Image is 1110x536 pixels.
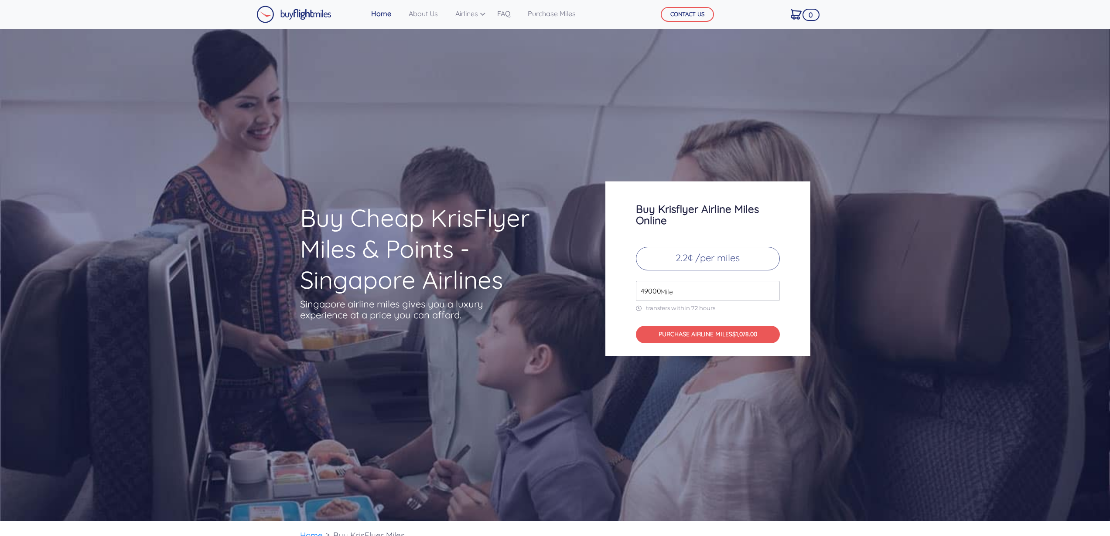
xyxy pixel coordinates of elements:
a: FAQ [494,5,514,22]
span: 0 [803,9,820,21]
a: About Us [405,5,441,22]
span: $1,078.00 [732,330,757,338]
h1: Buy Cheap KrisFlyer Miles & Points - Singapore Airlines [300,202,571,295]
img: Buy Flight Miles Logo [256,6,331,23]
a: Buy Flight Miles Logo [256,3,331,25]
p: transfers within 72 hours [636,304,780,312]
a: 0 [787,5,805,23]
button: CONTACT US [661,7,714,22]
p: 2.2¢ /per miles [636,247,780,270]
span: Mile [656,287,673,297]
h3: Buy Krisflyer Airline Miles Online [636,203,780,226]
button: PURCHASE AIRLINE MILES$1,078.00 [636,326,780,344]
p: Singapore airline miles gives you a luxury experience at a price you can afford. [300,299,496,321]
img: Cart [791,9,802,20]
a: Purchase Miles [524,5,579,22]
a: Home [368,5,395,22]
a: Airlines [452,5,483,22]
